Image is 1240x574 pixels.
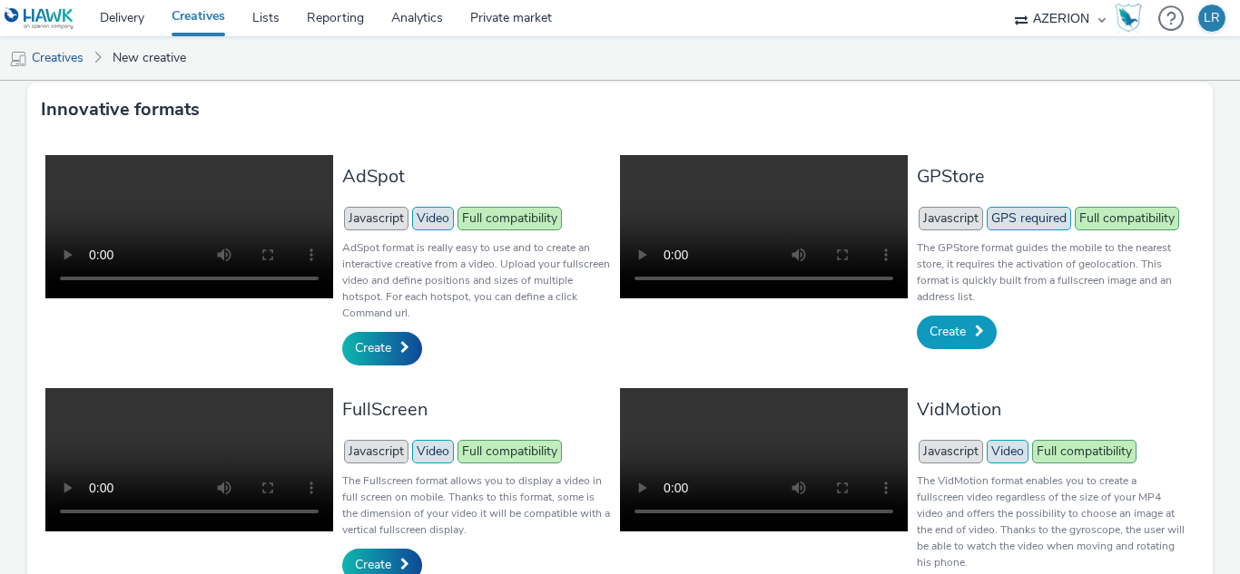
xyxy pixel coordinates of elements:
[917,472,1186,570] p: The VidMotion format enables you to create a fullscreen video regardless of the size of your MP4 ...
[344,207,408,230] span: Javascript
[9,50,27,68] img: mobile
[987,207,1071,230] span: GPS required
[987,440,1028,463] span: Video
[342,164,612,189] h3: AdSpot
[342,239,612,321] p: AdSpot format is really easy to use and to create an interactive creative from a video. Upload yo...
[917,397,1186,422] h3: VidMotion
[919,440,983,463] span: Javascript
[458,440,562,463] span: Full compatibility
[917,316,997,348] a: Create
[1115,4,1149,33] a: Hawk Academy
[1032,440,1137,463] span: Full compatibility
[412,207,454,230] span: Video
[930,323,966,340] span: Create
[917,239,1186,305] p: The GPStore format guides the mobile to the nearest store, it requires the activation of geolocat...
[355,339,391,356] span: Create
[355,556,391,573] span: Create
[5,7,74,30] img: undefined Logo
[41,96,200,123] h3: Innovative formats
[1115,4,1142,33] img: Hawk Academy
[342,472,612,538] p: The Fullscreen format allows you to display a video in full screen on mobile. Thanks to this form...
[1075,207,1179,230] span: Full compatibility
[342,332,422,365] a: Create
[919,207,983,230] span: Javascript
[344,440,408,463] span: Javascript
[458,207,562,230] span: Full compatibility
[103,36,195,80] a: New creative
[917,164,1186,189] h3: GPStore
[412,440,454,463] span: Video
[342,397,612,422] h3: FullScreen
[1204,5,1220,32] div: LR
